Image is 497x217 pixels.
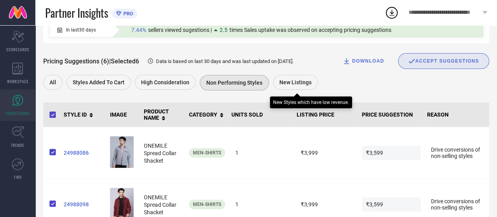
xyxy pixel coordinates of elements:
div: Percentage of sellers who have viewed suggestions for the current Insight Type [127,25,395,35]
div: New Styles which have low revenue. [273,100,349,105]
button: ACCEPT SUGGESTIONS [398,53,489,69]
th: CATEGORY [186,102,228,127]
a: 24988086 [64,150,104,156]
span: Drive conversions of non-selling styles [427,194,486,215]
span: ₹3,599 [362,197,421,211]
span: ₹3,999 [297,146,356,160]
span: TRENDS [11,142,24,148]
th: IMAGE [107,102,141,127]
span: FWD [14,174,22,180]
span: ₹3,999 [297,197,356,211]
span: ₹3,599 [362,146,421,160]
span: | [109,57,111,65]
span: Men-Shirts [193,150,221,156]
th: LISTING PRICE [293,102,359,127]
span: times Sales uptake was observed on accepting pricing suggestions [229,27,391,33]
button: DOWNLOAD [333,53,394,69]
span: ONEMILE Spread Collar Shacket [144,194,176,215]
span: 1 [231,146,290,160]
th: UNITS SOLD [228,102,293,127]
div: Accept Suggestions [398,53,489,69]
span: Partner Insights [45,5,108,21]
th: REASON [424,102,489,127]
span: High Consideration [141,79,189,85]
span: PRO [121,11,133,17]
span: SUGGESTIONS [6,110,30,116]
span: 2.5 [220,27,227,33]
span: In last 30 days [66,27,96,33]
span: Men-Shirts [193,202,221,207]
span: 1 [231,197,290,211]
div: Open download list [385,6,399,20]
div: DOWNLOAD [343,57,384,65]
span: 7.44% [131,27,146,33]
span: SCORECARDS [6,46,29,52]
a: 24988098 [64,201,104,208]
th: PRICE SUGGESTION [359,102,424,127]
span: New Listings [279,79,312,85]
th: STYLE ID [61,102,107,127]
span: Selected 6 [111,57,139,65]
span: Data is based on last 30 days and was last updated on [DATE] . [156,58,293,64]
div: ACCEPT SUGGESTIONS [408,57,479,65]
th: PRODUCT NAME [141,102,186,127]
span: Styles Added To Cart [73,79,125,85]
span: All [50,79,56,85]
span: ONEMILE Spread Collar Shacket [144,143,176,164]
span: sellers viewed sugestions | [148,27,212,33]
span: WORKSPACE [7,78,29,84]
span: Drive conversions of non-selling styles [427,143,486,163]
span: Pricing Suggestions (6) [43,57,109,65]
span: Non Performing Styles [206,80,262,86]
img: 62a47321-ba33-4f96-8990-c0616a253f4b1694692988453HyperflexStoneGreyElementShacket1.jpg [110,136,134,168]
